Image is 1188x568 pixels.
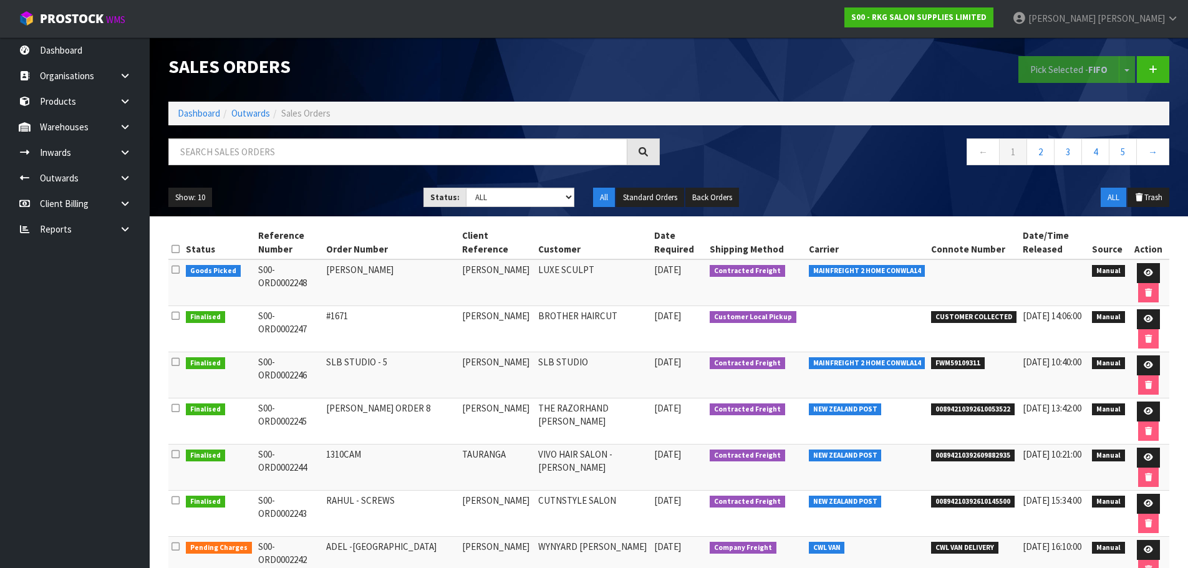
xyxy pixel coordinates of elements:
th: Customer [535,226,651,259]
span: [DATE] 13:42:00 [1023,402,1081,414]
button: Trash [1128,188,1169,208]
span: [DATE] 10:21:00 [1023,448,1081,460]
strong: FIFO [1088,64,1108,75]
th: Status [183,226,255,259]
span: [DATE] [654,494,681,506]
span: [DATE] [654,310,681,322]
button: All [593,188,615,208]
td: CUTNSTYLE SALON [535,491,651,537]
span: Finalised [186,357,225,370]
th: Reference Number [255,226,324,259]
span: MAINFREIGHT 2 HOME CONWLA14 [809,357,925,370]
span: FWM59109311 [931,357,985,370]
th: Order Number [323,226,458,259]
strong: S00 - RKG SALON SUPPLIES LIMITED [851,12,987,22]
small: WMS [106,14,125,26]
button: Standard Orders [616,188,684,208]
span: ProStock [40,11,104,27]
span: Pending Charges [186,542,252,554]
span: Contracted Freight [710,357,785,370]
img: cube-alt.png [19,11,34,26]
a: 3 [1054,138,1082,165]
a: Dashboard [178,107,220,119]
td: #1671 [323,306,458,352]
th: Client Reference [459,226,535,259]
button: Back Orders [685,188,739,208]
td: [PERSON_NAME] [459,398,535,445]
span: [DATE] [654,356,681,368]
th: Date Required [651,226,707,259]
span: Manual [1092,357,1125,370]
span: Manual [1092,450,1125,462]
th: Action [1128,226,1169,259]
td: S00-ORD0002243 [255,491,324,537]
span: [DATE] [654,448,681,460]
span: Finalised [186,403,225,416]
td: S00-ORD0002246 [255,352,324,398]
a: ← [967,138,1000,165]
span: [DATE] 15:34:00 [1023,494,1081,506]
span: Contracted Freight [710,450,785,462]
span: [DATE] [654,541,681,552]
span: [DATE] 16:10:00 [1023,541,1081,552]
td: BROTHER HAIRCUT [535,306,651,352]
td: [PERSON_NAME] ORDER 8 [323,398,458,445]
td: SLB STUDIO - 5 [323,352,458,398]
span: Finalised [186,496,225,508]
strong: Status: [430,192,460,203]
span: Contracted Freight [710,403,785,416]
span: Contracted Freight [710,265,785,277]
a: Outwards [231,107,270,119]
span: Manual [1092,403,1125,416]
span: [DATE] [654,402,681,414]
span: Finalised [186,311,225,324]
a: 5 [1109,138,1137,165]
span: Company Freight [710,542,776,554]
span: 00894210392610145500 [931,496,1015,508]
span: CWL VAN DELIVERY [931,542,998,554]
td: [PERSON_NAME] [323,259,458,306]
span: 00894210392610053522 [931,403,1015,416]
td: TAURANGA [459,445,535,491]
td: S00-ORD0002245 [255,398,324,445]
th: Source [1089,226,1128,259]
td: 1310CAM [323,445,458,491]
span: CWL VAN [809,542,845,554]
h1: Sales Orders [168,56,660,77]
input: Search sales orders [168,138,627,165]
nav: Page navigation [679,138,1170,169]
span: [PERSON_NAME] [1028,12,1096,24]
span: Manual [1092,496,1125,508]
span: Manual [1092,265,1125,277]
span: Manual [1092,311,1125,324]
span: 00894210392609882935 [931,450,1015,462]
th: Connote Number [928,226,1020,259]
td: LUXE SCULPT [535,259,651,306]
span: [PERSON_NAME] [1098,12,1165,24]
span: Manual [1092,542,1125,554]
td: [PERSON_NAME] [459,491,535,537]
td: [PERSON_NAME] [459,259,535,306]
span: Finalised [186,450,225,462]
span: MAINFREIGHT 2 HOME CONWLA14 [809,265,925,277]
button: ALL [1101,188,1126,208]
span: Sales Orders [281,107,331,119]
button: Show: 10 [168,188,212,208]
td: S00-ORD0002247 [255,306,324,352]
a: → [1136,138,1169,165]
span: Customer Local Pickup [710,311,796,324]
a: S00 - RKG SALON SUPPLIES LIMITED [844,7,993,27]
th: Date/Time Released [1020,226,1089,259]
td: [PERSON_NAME] [459,306,535,352]
th: Shipping Method [707,226,806,259]
a: 4 [1081,138,1109,165]
a: 1 [999,138,1027,165]
a: 2 [1026,138,1055,165]
th: Carrier [806,226,929,259]
td: S00-ORD0002248 [255,259,324,306]
button: Pick Selected -FIFO [1018,56,1119,83]
span: NEW ZEALAND POST [809,403,882,416]
td: RAHUL - SCREWS [323,491,458,537]
span: NEW ZEALAND POST [809,450,882,462]
span: Contracted Freight [710,496,785,508]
